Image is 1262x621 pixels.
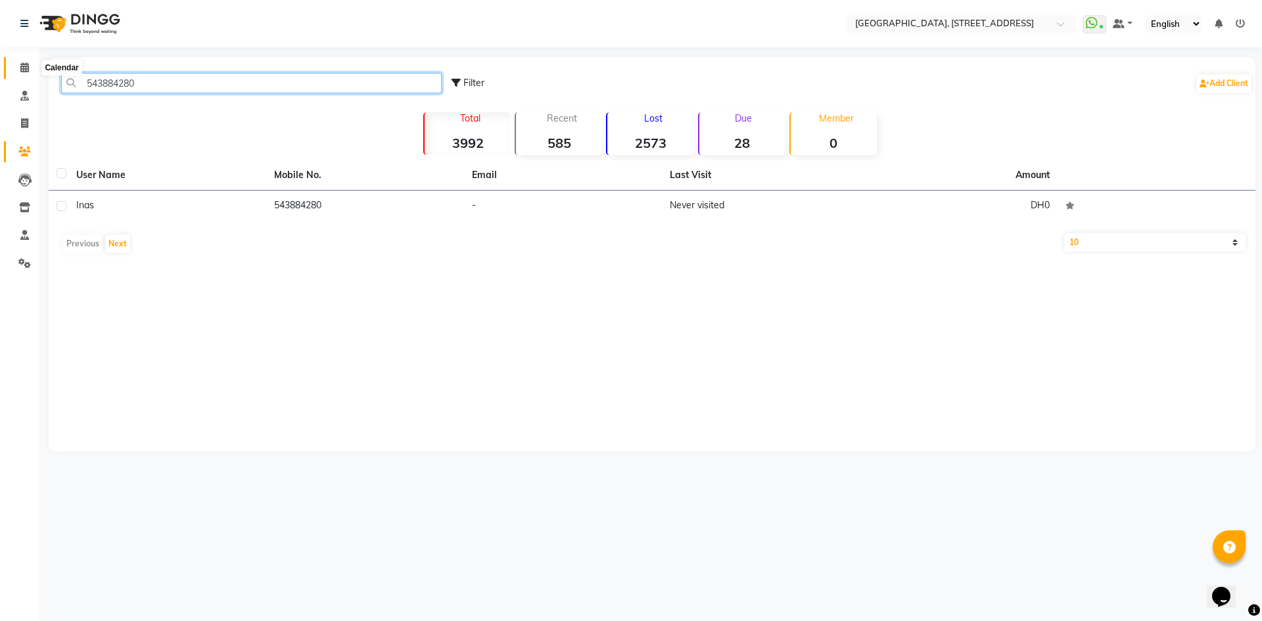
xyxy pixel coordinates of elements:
p: Total [430,112,511,124]
td: DH0 [860,191,1058,223]
p: Recent [521,112,602,124]
td: Never visited [662,191,860,223]
strong: 3992 [425,135,511,151]
th: Mobile No. [266,160,464,191]
td: - [464,191,662,223]
strong: 2573 [607,135,693,151]
iframe: chat widget [1207,568,1249,608]
input: Search by Name/Mobile/Email/Code [61,73,442,93]
th: User Name [68,160,266,191]
p: Member [796,112,877,124]
th: Last Visit [662,160,860,191]
img: logo [34,5,124,42]
button: Next [105,235,130,253]
strong: 585 [516,135,602,151]
p: Due [702,112,785,124]
th: Amount [1008,160,1058,190]
span: inas [76,199,94,211]
span: Filter [463,77,484,89]
strong: 28 [699,135,785,151]
th: Email [464,160,662,191]
strong: 0 [791,135,877,151]
p: Lost [613,112,693,124]
div: Calendar [41,60,82,76]
td: 543884280 [266,191,464,223]
a: Add Client [1196,74,1251,93]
